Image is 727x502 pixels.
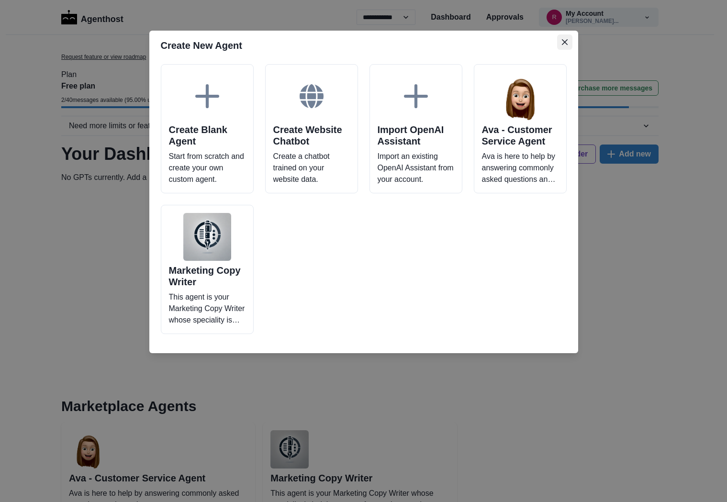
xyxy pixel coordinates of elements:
h2: Create Website Chatbot [273,124,350,147]
p: Import an existing OpenAI Assistant from your account. [378,151,454,185]
img: Ava - Customer Service Agent [496,72,544,120]
p: Ava is here to help by answering commonly asked questions and more! [482,151,559,185]
h2: Import OpenAI Assistant [378,124,454,147]
h2: Marketing Copy Writer [169,265,246,288]
p: Start from scratch and create your own custom agent. [169,151,246,185]
h2: Create Blank Agent [169,124,246,147]
button: Close [557,34,572,50]
h2: Ava - Customer Service Agent [482,124,559,147]
p: Create a chatbot trained on your website data. [273,151,350,185]
img: Marketing Copy Writer [183,213,231,261]
p: This agent is your Marketing Copy Writer whose speciality is helping you craft copy that speaks t... [169,291,246,326]
header: Create New Agent [149,31,578,60]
